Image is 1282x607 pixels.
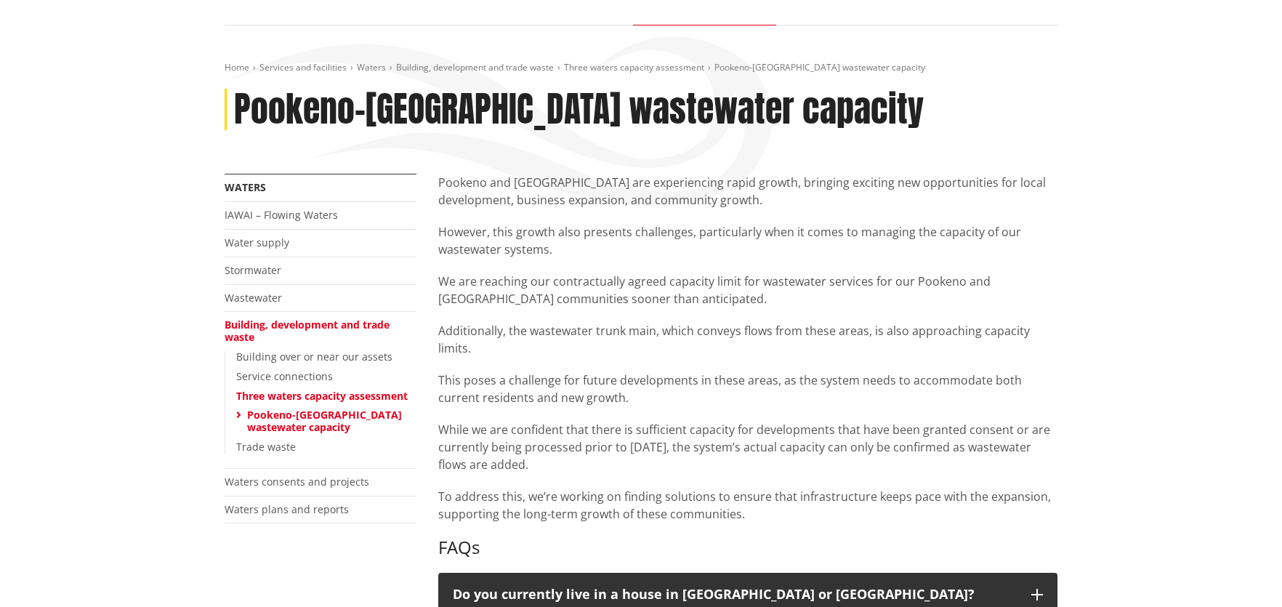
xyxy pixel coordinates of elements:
p: This poses a challenge for future developments in these areas, as the system needs to accommodate... [438,371,1057,406]
a: Trade waste [236,440,296,454]
a: Three waters capacity assessment [564,61,704,73]
a: Home [225,61,249,73]
a: Three waters capacity assessment [236,389,408,403]
a: Waters consents and projects [225,475,369,489]
a: Building, development and trade waste [396,61,554,73]
a: Building, development and trade waste [225,318,390,344]
a: Waters [225,180,266,194]
h1: Pookeno-[GEOGRAPHIC_DATA] wastewater capacity [234,89,924,131]
a: Waters [357,61,386,73]
p: To address this, we’re working on finding solutions to ensure that infrastructure keeps pace with... [438,488,1057,523]
a: Pookeno-[GEOGRAPHIC_DATA] wastewater capacity [247,408,402,434]
a: Service connections [236,369,333,383]
a: Building over or near our assets [236,350,392,363]
a: IAWAI – Flowing Waters [225,208,338,222]
a: Waters plans and reports [225,502,349,516]
nav: breadcrumb [225,62,1057,74]
div: Do you currently live in a house in [GEOGRAPHIC_DATA] or [GEOGRAPHIC_DATA]? [453,587,1017,602]
iframe: Messenger Launcher [1215,546,1267,598]
span: Additionally, the wastewater trunk main, which conveys flows from these areas, is also approachin... [438,323,1030,356]
a: Water supply [225,236,289,249]
p: Pookeno and [GEOGRAPHIC_DATA] are experiencing rapid growth, bringing exciting new opportunities ... [438,174,1057,209]
span: Pookeno-[GEOGRAPHIC_DATA] wastewater capacity [714,61,925,73]
p: However, this growth also presents challenges, particularly when it comes to managing the capacit... [438,223,1057,258]
p: While we are confident that there is sufficient capacity for developments that have been granted ... [438,421,1057,473]
p: We are reaching our contractually agreed capacity limit for wastewater services for our Pookeno a... [438,273,1057,307]
h3: FAQs [438,537,1057,558]
a: Stormwater [225,263,281,277]
a: Services and facilities [259,61,347,73]
a: Wastewater [225,291,282,305]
